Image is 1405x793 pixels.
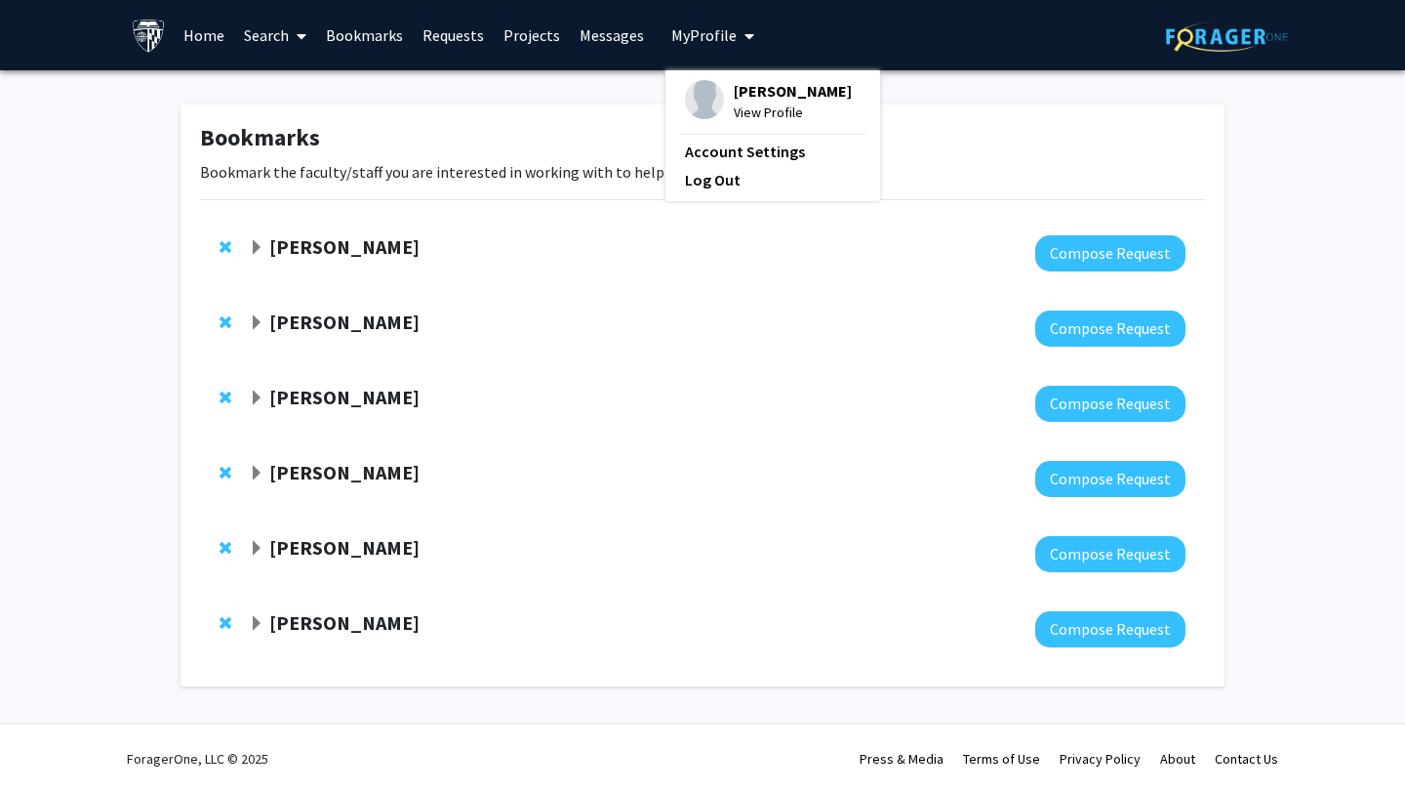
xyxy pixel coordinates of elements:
[249,466,264,481] span: Expand Jeffrey Tornheim Bookmark
[249,240,264,256] span: Expand Sixuan Li Bookmark
[734,102,852,123] span: View Profile
[1215,750,1278,768] a: Contact Us
[1035,461,1185,497] button: Compose Request to Jeffrey Tornheim
[220,615,231,631] span: Remove Raj Mukherjee from bookmarks
[1035,311,1185,347] button: Compose Request to Anthony K. L. Leung
[249,541,264,557] span: Expand Tara Deemyad Bookmark
[269,385,420,409] strong: [PERSON_NAME]
[1035,235,1185,271] button: Compose Request to Sixuan Li
[220,540,231,556] span: Remove Tara Deemyad from bookmarks
[413,1,494,69] a: Requests
[1166,21,1288,52] img: ForagerOne Logo
[269,234,420,259] strong: [PERSON_NAME]
[570,1,654,69] a: Messages
[685,80,724,119] img: Profile Picture
[234,1,316,69] a: Search
[963,750,1040,768] a: Terms of Use
[685,168,861,191] a: Log Out
[1035,611,1185,647] button: Compose Request to Raj Mukherjee
[269,610,420,635] strong: [PERSON_NAME]
[220,239,231,255] span: Remove Sixuan Li from bookmarks
[200,124,1205,152] h1: Bookmarks
[127,725,268,793] div: ForagerOne, LLC © 2025
[685,140,861,163] a: Account Settings
[734,80,852,102] span: [PERSON_NAME]
[174,1,234,69] a: Home
[1035,536,1185,572] button: Compose Request to Tara Deemyad
[15,705,83,778] iframe: Chat
[494,1,570,69] a: Projects
[860,750,943,768] a: Press & Media
[249,391,264,406] span: Expand Utthara Nayar Bookmark
[685,80,852,123] div: Profile Picture[PERSON_NAME]View Profile
[220,314,231,330] span: Remove Anthony K. L. Leung from bookmarks
[249,315,264,331] span: Expand Anthony K. L. Leung Bookmark
[132,19,166,53] img: Johns Hopkins University Logo
[269,310,420,334] strong: [PERSON_NAME]
[1160,750,1195,768] a: About
[269,460,420,484] strong: [PERSON_NAME]
[316,1,413,69] a: Bookmarks
[1035,386,1185,422] button: Compose Request to Utthara Nayar
[220,465,231,480] span: Remove Jeffrey Tornheim from bookmarks
[1060,750,1141,768] a: Privacy Policy
[249,616,264,632] span: Expand Raj Mukherjee Bookmark
[269,535,420,560] strong: [PERSON_NAME]
[200,160,1205,184] p: Bookmark the faculty/staff you are interested in working with to help you find them more easily l...
[220,390,231,405] span: Remove Utthara Nayar from bookmarks
[671,25,737,45] span: My Profile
